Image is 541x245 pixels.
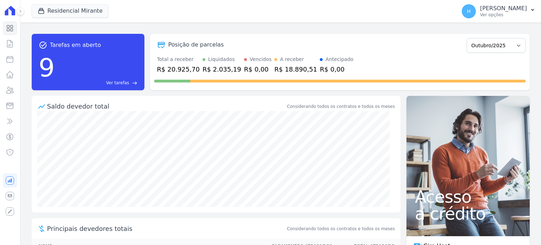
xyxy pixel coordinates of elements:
div: Antecipado [325,56,353,63]
div: R$ 2.035,19 [203,65,241,74]
span: H [467,9,471,14]
div: Posição de parcelas [168,41,224,49]
span: Tarefas em aberto [50,41,101,49]
div: 9 [39,49,55,86]
span: a crédito [415,205,521,222]
div: R$ 18.890,51 [274,65,317,74]
p: [PERSON_NAME] [480,5,527,12]
p: Ver opções [480,12,527,18]
span: Principais devedores totais [47,224,286,233]
div: R$ 20.925,70 [157,65,200,74]
span: Considerando todos os contratos e todos os meses [287,226,395,232]
span: Ver tarefas [106,80,129,86]
div: R$ 0,00 [320,65,353,74]
div: Saldo devedor total [47,102,286,111]
div: Considerando todos os contratos e todos os meses [287,103,395,110]
button: H [PERSON_NAME] Ver opções [456,1,541,21]
span: Acesso [415,188,521,205]
a: Ver tarefas east [57,80,137,86]
span: east [132,80,137,86]
div: A receber [280,56,304,63]
div: R$ 0,00 [244,65,272,74]
span: task_alt [39,41,47,49]
div: Total a receber [157,56,200,63]
button: Residencial Mirante [32,4,109,18]
div: Vencidos [250,56,272,63]
div: Liquidados [208,56,235,63]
